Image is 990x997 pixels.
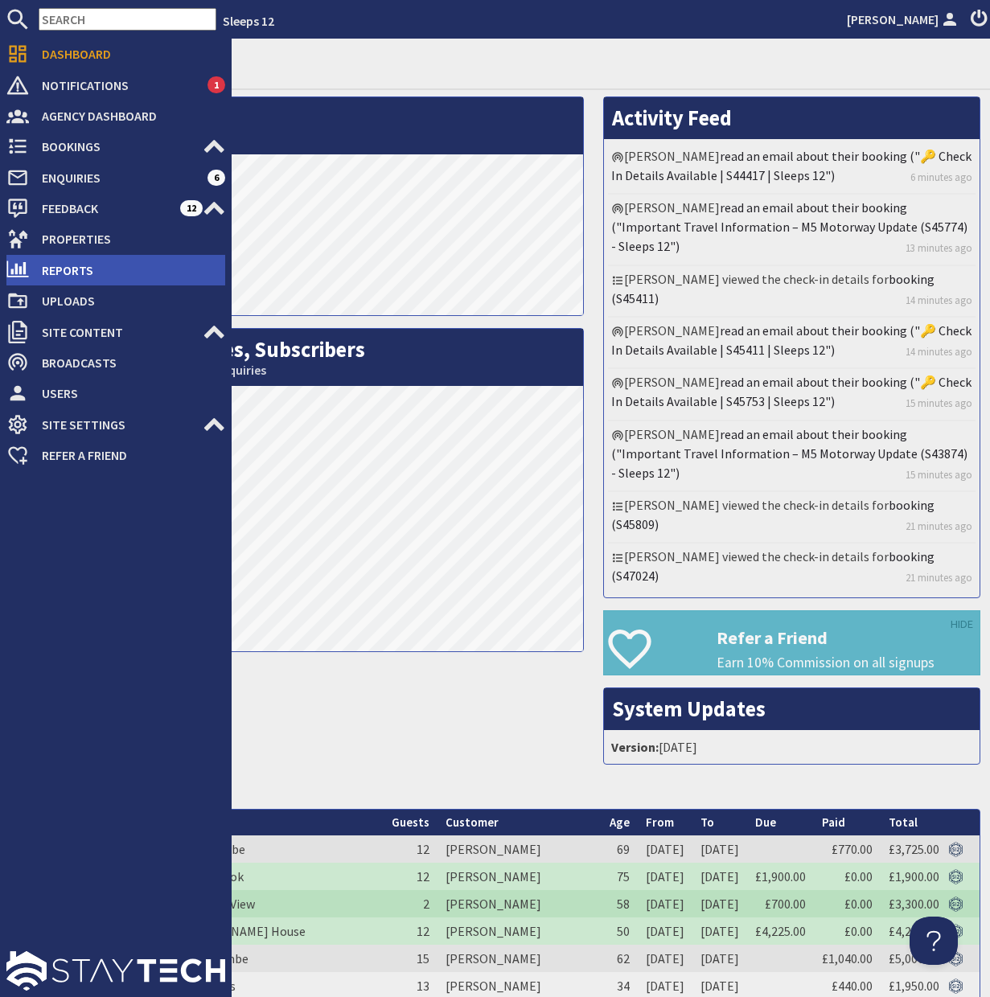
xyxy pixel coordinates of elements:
[29,412,203,437] span: Site Settings
[910,917,958,965] iframe: Toggle Customer Support
[602,890,638,917] td: 58
[906,344,972,359] a: 14 minutes ago
[6,165,225,191] a: Enquiries 6
[6,195,225,221] a: Feedback 12
[6,350,225,375] a: Broadcasts
[700,814,714,830] a: To
[889,923,939,939] a: £4,225.00
[692,945,747,972] td: [DATE]
[608,544,976,593] li: [PERSON_NAME] viewed the check-in details for
[6,288,225,314] a: Uploads
[417,978,429,994] span: 13
[180,200,203,216] span: 12
[844,896,873,912] a: £0.00
[6,226,225,252] a: Properties
[951,616,973,634] a: HIDE
[765,896,806,912] a: £700.00
[608,492,976,544] li: [PERSON_NAME] viewed the check-in details for
[29,257,225,283] span: Reports
[910,170,972,185] a: 6 minutes ago
[611,271,935,306] a: booking (S45411)
[6,380,225,406] a: Users
[755,923,806,939] a: £4,225.00
[437,835,602,863] td: [PERSON_NAME]
[822,950,873,966] a: £1,040.00
[692,835,747,863] td: [DATE]
[602,917,638,945] td: 50
[49,329,583,386] h2: Bookings, Enquiries, Subscribers
[602,863,638,890] td: 75
[417,923,429,939] span: 12
[29,226,225,252] span: Properties
[611,739,659,755] strong: Version:
[717,652,980,673] p: Earn 10% Commission on all signups
[29,350,225,375] span: Broadcasts
[948,896,963,912] img: Referer: Sleeps 12
[638,945,692,972] td: [DATE]
[638,917,692,945] td: [DATE]
[611,497,935,532] a: booking (S45809)
[29,288,225,314] span: Uploads
[889,841,939,857] a: £3,725.00
[207,76,225,92] span: 1
[844,923,873,939] a: £0.00
[948,979,963,994] img: Referer: Sleeps 12
[608,734,976,760] li: [DATE]
[906,293,972,308] a: 14 minutes ago
[608,318,976,369] li: [PERSON_NAME]
[611,322,972,358] a: read an email about their booking ("🔑 Check In Details Available | S45411 | Sleeps 12")
[6,257,225,283] a: Reports
[608,369,976,421] li: [PERSON_NAME]
[29,380,225,406] span: Users
[57,131,575,146] small: This Month: 66498 Visits
[437,890,602,917] td: [PERSON_NAME]
[57,363,575,378] small: This Month: 29 Bookings, 50 Enquiries
[29,41,225,67] span: Dashboard
[207,170,225,186] span: 6
[638,835,692,863] td: [DATE]
[6,951,225,991] img: staytech_l_w-4e588a39d9fa60e82540d7cfac8cfe4b7147e857d3e8dbdfbd41c59d52db0ec4.svg
[889,868,939,884] a: £1,900.00
[29,442,225,468] span: Refer a Friend
[611,199,967,254] a: read an email about their booking ("Important Travel Information – M5 Motorway Update (S45774) - ...
[906,519,972,534] a: 21 minutes ago
[423,896,429,912] span: 2
[608,266,976,318] li: [PERSON_NAME] viewed the check-in details for
[611,426,967,481] a: read an email about their booking ("Important Travel Information – M5 Motorway Update (S43874) - ...
[6,319,225,345] a: Site Content
[29,133,203,159] span: Bookings
[906,570,972,585] a: 21 minutes ago
[948,842,963,857] img: Referer: Sleeps 12
[437,945,602,972] td: [PERSON_NAME]
[608,195,976,265] li: [PERSON_NAME]
[417,950,429,966] span: 15
[417,841,429,857] span: 12
[611,374,972,409] a: read an email about their booking ("🔑 Check In Details Available | S45753 | Sleeps 12")
[948,869,963,884] img: Referer: Sleeps 12
[646,814,674,830] a: From
[608,421,976,492] li: [PERSON_NAME]
[638,863,692,890] td: [DATE]
[6,41,225,67] a: Dashboard
[822,814,845,830] a: Paid
[832,978,873,994] a: £440.00
[692,917,747,945] td: [DATE]
[717,627,980,648] h3: Refer a Friend
[603,610,980,675] a: Refer a Friend Earn 10% Commission on all signups
[692,890,747,917] td: [DATE]
[608,143,976,195] li: [PERSON_NAME]
[6,103,225,129] a: Agency Dashboard
[392,814,429,830] a: Guests
[602,945,638,972] td: 62
[844,868,873,884] a: £0.00
[6,72,225,98] a: Notifications 1
[437,917,602,945] td: [PERSON_NAME]
[889,978,939,994] a: £1,950.00
[173,923,306,939] a: [PERSON_NAME] House
[223,13,274,29] a: Sleeps 12
[49,97,583,154] h2: Visits per Day
[847,10,961,29] a: [PERSON_NAME]
[6,133,225,159] a: Bookings
[638,890,692,917] td: [DATE]
[832,841,873,857] a: £770.00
